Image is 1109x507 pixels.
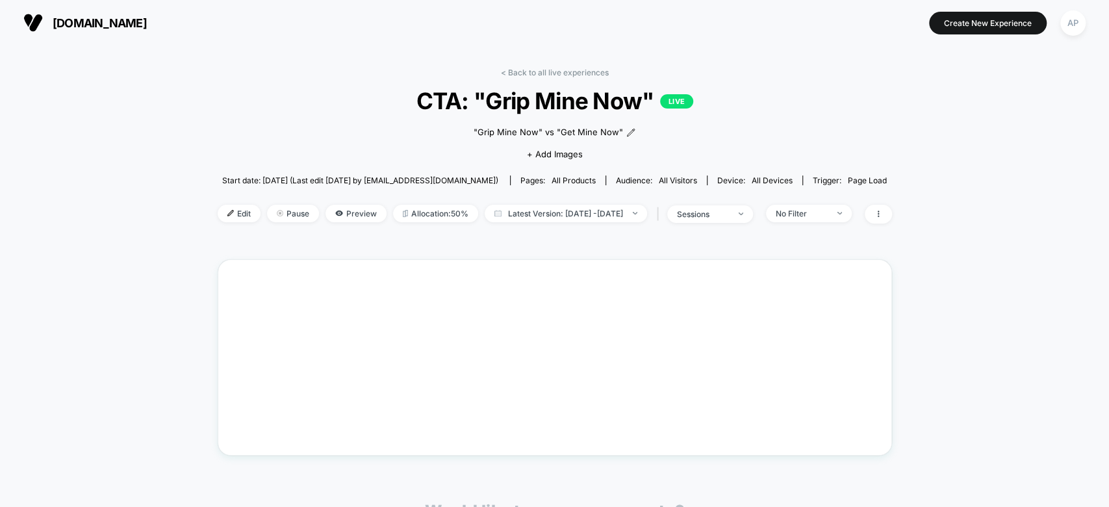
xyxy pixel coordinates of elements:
span: Allocation: 50% [393,205,478,222]
span: Edit [218,205,261,222]
img: rebalance [403,210,408,217]
div: Trigger: [813,175,887,185]
span: all devices [752,175,793,185]
span: all products [552,175,596,185]
button: [DOMAIN_NAME] [19,12,151,33]
span: Preview [325,205,387,222]
span: Pause [267,205,319,222]
span: | [654,205,667,224]
img: end [277,210,283,216]
span: Page Load [848,175,887,185]
img: edit [227,210,234,216]
span: Latest Version: [DATE] - [DATE] [485,205,647,222]
div: sessions [677,209,729,219]
span: "Grip Mine Now" vs "Get Mine Now" [474,126,623,139]
img: end [633,212,637,214]
span: Device: [707,175,802,185]
img: Visually logo [23,13,43,32]
span: [DOMAIN_NAME] [53,16,147,30]
span: All Visitors [659,175,697,185]
div: Pages: [520,175,596,185]
a: < Back to all live experiences [501,68,609,77]
img: end [739,213,743,215]
button: AP [1056,10,1090,36]
p: LIVE [660,94,693,109]
button: Create New Experience [929,12,1047,34]
span: + Add Images [526,149,582,159]
div: Audience: [616,175,697,185]
div: AP [1060,10,1086,36]
span: Start date: [DATE] (Last edit [DATE] by [EMAIL_ADDRESS][DOMAIN_NAME]) [222,175,498,185]
img: calendar [494,210,502,216]
div: No Filter [776,209,828,218]
img: end [837,212,842,214]
span: CTA: "Grip Mine Now" [251,87,858,114]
